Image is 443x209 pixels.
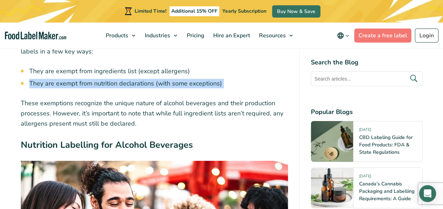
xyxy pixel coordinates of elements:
a: CBD Labeling Guide for Food Products: FDA & State Regulations [359,134,413,156]
span: Pricing [185,32,205,39]
span: [DATE] [359,173,371,182]
li: They are exempt from ingredients list (except allergens) [29,66,288,76]
span: Products [104,32,129,39]
h4: Search the Blog [311,58,423,67]
h4: Popular Blogs [311,107,423,117]
span: Resources [257,32,287,39]
a: Industries [141,23,181,49]
span: Additional 15% OFF [170,6,219,16]
a: Buy Now & Save [272,5,320,18]
li: They are exempt from nutrition declarations (with some exceptions) [29,79,288,88]
input: Search articles... [311,71,423,86]
strong: Nutrition Labelling for Alcohol Beverages [21,139,193,151]
a: Canada’s Cannabis Packaging and Labelling Requirements: A Guide [359,180,414,202]
div: Open Intercom Messenger [419,185,436,202]
a: Resources [255,23,296,49]
a: Pricing [183,23,207,49]
a: Hire an Expert [209,23,253,49]
span: Industries [143,32,171,39]
p: These exemptions recognize the unique nature of alcohol beverages and their production processes.... [21,98,288,128]
span: Yearly Subscription [222,8,266,14]
a: Products [101,23,139,49]
span: Limited Time! [135,8,166,14]
span: Hire an Expert [211,32,251,39]
a: Create a free label [354,28,411,43]
span: [DATE] [359,127,371,135]
a: Login [415,28,438,43]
